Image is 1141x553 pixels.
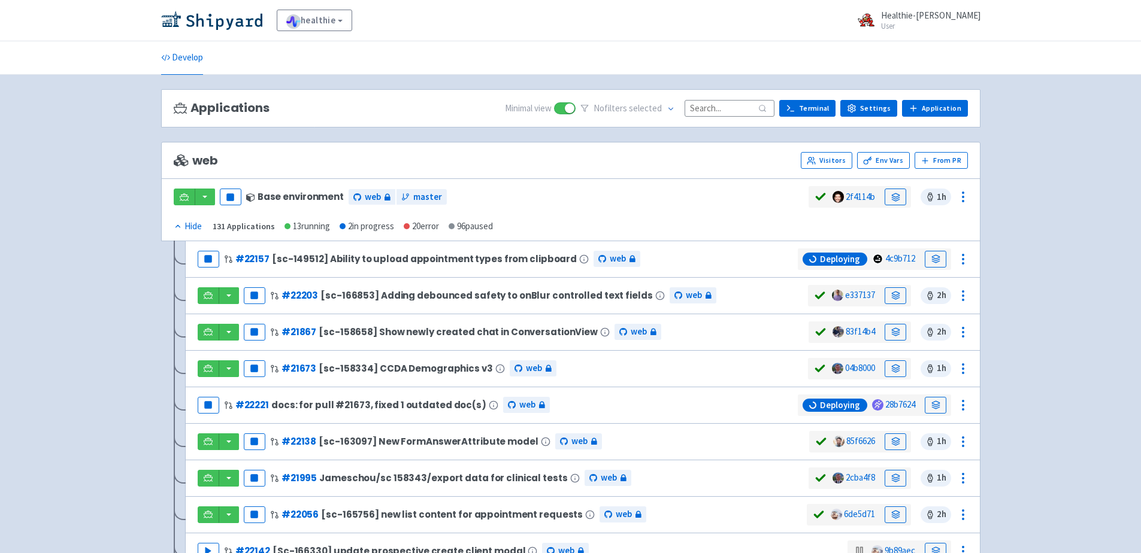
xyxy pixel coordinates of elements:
[921,189,951,205] span: 1 h
[282,362,316,375] a: #21673
[601,471,617,485] span: web
[503,397,550,413] a: web
[526,361,542,375] span: web
[921,470,951,487] span: 1 h
[857,152,910,169] a: Env Vars
[220,189,241,205] button: Pause
[282,435,316,448] a: #22138
[505,102,552,116] span: Minimal view
[845,289,875,300] a: e337137
[921,324,951,341] span: 2 h
[921,433,951,450] span: 1 h
[272,254,577,264] span: [sc-149512] Ability to upload appointment types from clipboard
[902,100,967,117] a: Application
[244,324,265,341] button: Pause
[161,41,203,75] a: Develop
[615,324,661,340] a: web
[510,360,556,376] a: web
[845,362,875,373] a: 04b8000
[349,189,395,205] a: web
[449,220,493,233] div: 96 paused
[881,10,980,21] span: Healthie-[PERSON_NAME]
[277,10,353,31] a: healthie
[319,473,567,483] span: Jameschou/sc 158343/export data for clinical tests
[850,11,980,30] a: Healthie-[PERSON_NAME] User
[519,398,535,412] span: web
[686,288,702,302] span: web
[685,100,774,116] input: Search...
[820,253,860,265] span: Deploying
[629,102,662,114] span: selected
[319,327,598,337] span: [sc-158658] Show newly created chat in ConversationView
[921,360,951,377] span: 1 h
[174,101,270,115] h3: Applications
[282,472,317,484] a: #21995
[571,434,588,448] span: web
[846,326,875,337] a: 83f14b4
[801,152,852,169] a: Visitors
[321,509,583,519] span: [sc-165756] new list content for appointment requests
[600,506,646,522] a: web
[244,360,265,377] button: Pause
[820,399,860,411] span: Deploying
[320,290,652,300] span: [sc-166853] Adding debounced safety to onBlur controlled text fields
[585,470,631,486] a: web
[610,252,626,266] span: web
[594,251,640,267] a: web
[174,154,218,168] span: web
[844,508,875,519] a: 6de5d71
[846,435,875,446] a: 85f6626
[244,506,265,523] button: Pause
[915,152,968,169] button: From PR
[631,325,647,339] span: web
[235,253,270,265] a: #22157
[397,189,447,205] a: master
[921,287,951,304] span: 2 h
[213,220,275,233] div: 131 Applications
[282,508,319,521] a: #22056
[198,397,219,414] button: Pause
[271,400,486,410] span: docs: for pull #21673, fixed 1 outdated doc(s)
[885,253,915,264] a: 4c9b712
[319,436,538,446] span: [sc-163097] New FormAnswerAttribute model
[404,220,439,233] div: 20 error
[885,399,915,410] a: 28b7624
[555,433,602,449] a: web
[282,326,316,338] a: #21867
[235,399,269,411] a: #22221
[282,289,318,302] a: #22203
[846,472,875,483] a: 2cba4f8
[244,433,265,450] button: Pause
[881,22,980,30] small: User
[594,102,662,116] span: No filter s
[285,220,330,233] div: 13 running
[616,508,632,521] span: web
[174,220,202,233] div: Hide
[779,100,836,117] a: Terminal
[246,192,344,202] div: Base environment
[174,220,203,233] button: Hide
[198,251,219,268] button: Pause
[670,287,716,303] a: web
[319,363,492,373] span: [sc-158334] CCDA Demographics v3
[365,190,381,204] span: web
[413,190,442,204] span: master
[161,11,262,30] img: Shipyard logo
[244,287,265,304] button: Pause
[921,506,951,523] span: 2 h
[244,470,265,487] button: Pause
[340,220,394,233] div: 2 in progress
[840,100,897,117] a: Settings
[846,191,875,202] a: 2f4114b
